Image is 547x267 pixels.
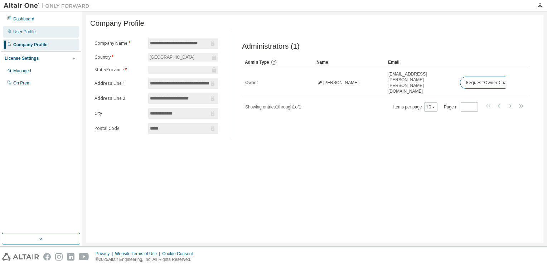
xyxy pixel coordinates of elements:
span: [EMAIL_ADDRESS][PERSON_NAME][PERSON_NAME][DOMAIN_NAME] [388,71,454,94]
div: Name [316,57,382,68]
img: facebook.svg [43,253,51,261]
img: Altair One [4,2,93,9]
div: [GEOGRAPHIC_DATA] [148,53,218,62]
label: Company Name [95,40,144,46]
span: Page n. [444,102,478,112]
div: License Settings [5,55,39,61]
div: Email [388,57,454,68]
label: State/Province [95,67,144,73]
label: Country [95,54,144,60]
label: Address Line 2 [95,96,144,101]
div: Company Profile [13,42,47,48]
img: youtube.svg [79,253,89,261]
span: Company Profile [90,19,144,28]
p: © 2025 Altair Engineering, Inc. All Rights Reserved. [96,257,197,263]
div: [GEOGRAPHIC_DATA] [149,53,195,61]
button: Request Owner Change [460,77,521,89]
img: linkedin.svg [67,253,74,261]
label: City [95,111,144,116]
div: On Prem [13,80,30,86]
span: Owner [245,80,258,86]
div: Managed [13,68,31,74]
div: Dashboard [13,16,34,22]
div: Cookie Consent [162,251,197,257]
div: Privacy [96,251,115,257]
label: Postal Code [95,126,144,131]
img: instagram.svg [55,253,63,261]
span: Admin Type [245,60,269,65]
div: Website Terms of Use [115,251,162,257]
img: altair_logo.svg [2,253,39,261]
span: Administrators (1) [242,42,300,50]
div: User Profile [13,29,36,35]
span: Items per page [393,102,437,112]
span: Showing entries 1 through 1 of 1 [245,105,301,110]
span: [PERSON_NAME] [323,80,359,86]
button: 10 [426,104,436,110]
label: Address Line 1 [95,81,144,86]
